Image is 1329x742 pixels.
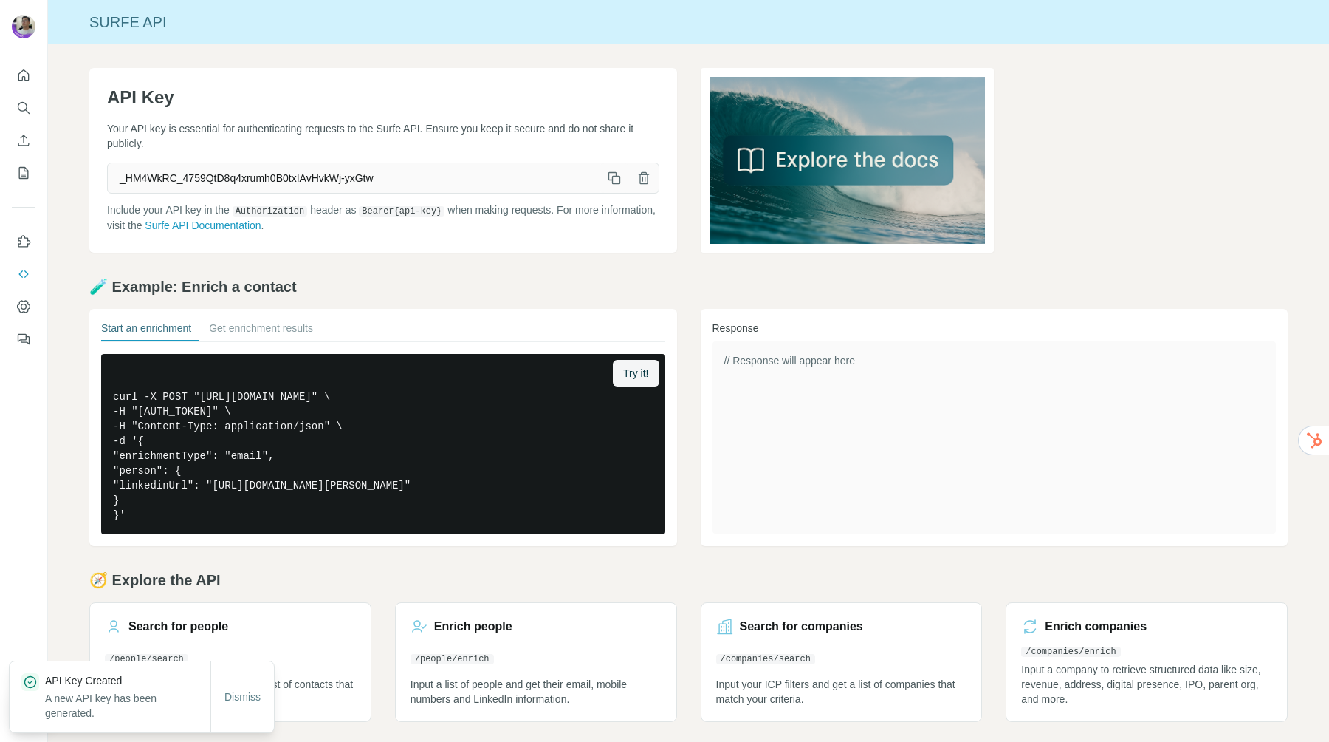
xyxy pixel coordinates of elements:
[209,321,313,341] button: Get enrichment results
[716,677,967,707] p: Input your ICP filters and get a list of companies that match your criteria.
[12,127,35,154] button: Enrich CSV
[45,691,210,721] p: A new API key has been generated.
[434,618,512,636] h3: Enrich people
[359,206,444,217] code: Bearer {api-key}
[1021,662,1272,707] p: Input a company to retrieve structured data like size, revenue, address, digital presence, IPO, p...
[101,321,191,341] button: Start an enrichment
[89,570,1288,590] h2: 🧭 Explore the API
[105,654,188,664] code: /people/search
[89,276,1288,297] h2: 🧪 Example: Enrich a contact
[411,677,662,707] p: Input a list of people and get their email, mobile numbers and LinkedIn information.
[108,165,600,191] span: _HM4WkRC_4759QtD8q4xrumh0B0txIAvHvkWj-yxGtw
[145,219,261,231] a: Surfe API Documentation
[128,618,228,636] h3: Search for people
[12,160,35,186] button: My lists
[701,602,983,722] a: Search for companies/companies/searchInput your ICP filters and get a list of companies that matc...
[107,202,659,233] p: Include your API key in the header as when making requests. For more information, visit the .
[101,354,665,534] pre: curl -X POST "[URL][DOMAIN_NAME]" \ -H "[AUTH_TOKEN]" \ -H "Content-Type: application/json" \ -d ...
[214,684,271,710] button: Dismiss
[716,654,815,664] code: /companies/search
[107,86,659,109] h1: API Key
[224,690,261,704] span: Dismiss
[12,62,35,89] button: Quick start
[395,602,677,722] a: Enrich people/people/enrichInput a list of people and get their email, mobile numbers and LinkedI...
[48,12,1329,33] div: Surfe API
[613,360,659,387] button: Try it!
[1045,618,1147,636] h3: Enrich companies
[12,15,35,38] img: Avatar
[12,228,35,255] button: Use Surfe on LinkedIn
[740,618,863,636] h3: Search for companies
[1006,602,1288,722] a: Enrich companies/companies/enrichInput a company to retrieve structured data like size, revenue, ...
[712,321,1277,336] h3: Response
[233,206,308,217] code: Authorization
[724,355,855,367] span: // Response will appear here
[12,95,35,121] button: Search
[89,602,371,722] a: Search for people/people/searchInput your persona filters and get a list of contacts that fit the...
[12,261,35,287] button: Use Surfe API
[411,654,494,664] code: /people/enrich
[12,293,35,320] button: Dashboard
[45,673,210,688] p: API Key Created
[623,366,648,381] span: Try it!
[107,121,659,151] p: Your API key is essential for authenticating requests to the Surfe API. Ensure you keep it secure...
[12,326,35,353] button: Feedback
[1021,647,1120,657] code: /companies/enrich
